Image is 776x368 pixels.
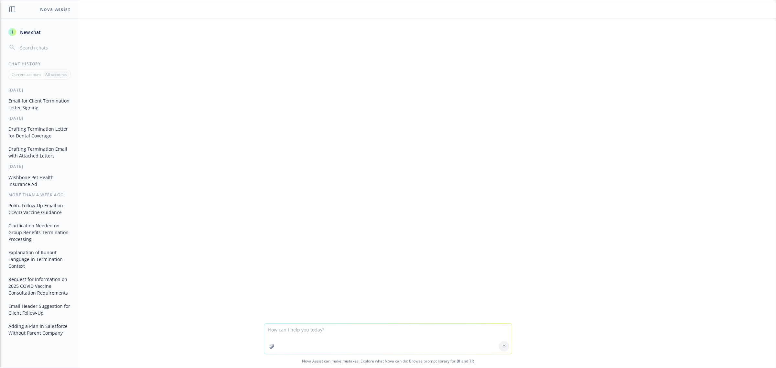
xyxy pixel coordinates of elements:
button: Adding a Plan in Salesforce Without Parent Company [6,321,73,338]
button: Drafting Termination Letter for Dental Coverage [6,124,73,141]
div: Chat History [1,61,78,67]
span: Nova Assist can make mistakes. Explore what Nova can do: Browse prompt library for and [3,354,773,368]
button: Polite Follow-Up Email on COVID Vaccine Guidance [6,200,73,218]
button: Wishbone Pet Health Insurance Ad [6,172,73,189]
button: Request for Information on 2025 COVID Vaccine Consultation Requirements [6,274,73,298]
span: New chat [19,29,41,36]
button: Email for Client Termination Letter Signing [6,95,73,113]
a: BI [457,358,460,364]
input: Search chats [19,43,70,52]
a: TR [469,358,474,364]
div: [DATE] [1,115,78,121]
div: More than a week ago [1,192,78,198]
button: New chat [6,26,73,38]
button: Explanation of Runout Language in Termination Context [6,247,73,271]
button: Clarification Needed on Group Benefits Termination Processing [6,220,73,244]
div: [DATE] [1,164,78,169]
button: Drafting Termination Email with Attached Letters [6,144,73,161]
p: All accounts [45,72,67,77]
button: Email Header Suggestion for Client Follow-Up [6,301,73,318]
div: [DATE] [1,87,78,93]
p: Current account [12,72,41,77]
h1: Nova Assist [40,6,70,13]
